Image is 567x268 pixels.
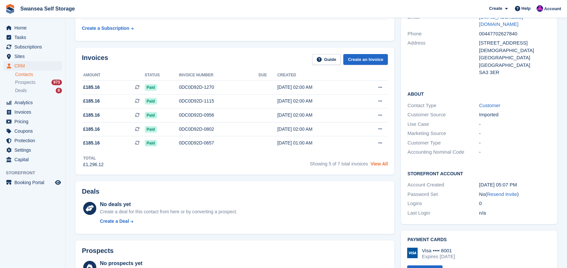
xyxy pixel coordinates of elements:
span: Tasks [14,33,54,42]
span: £185.16 [83,98,100,105]
a: menu [3,117,62,126]
img: Donna Davies [537,5,543,12]
span: CRM [14,61,54,70]
div: Use Case [407,121,479,128]
div: [GEOGRAPHIC_DATA] [479,62,551,69]
span: Help [521,5,531,12]
div: 0DC0D92D-0802 [179,126,258,133]
div: - [479,148,551,156]
div: [DATE] 02:00 AM [277,126,357,133]
span: Showing 5 of 7 total invoices [310,161,368,166]
div: Expires [DATE] [422,254,455,259]
span: Home [14,23,54,32]
span: Booking Portal [14,178,54,187]
div: Total [83,155,104,161]
div: Visa •••• 8001 [422,248,455,254]
a: Customer [479,103,501,108]
div: 0DC0D92D-0657 [179,140,258,146]
div: 0DC0D92D-1115 [179,98,258,105]
div: Accounting Nominal Code [407,148,479,156]
div: Email [407,13,479,28]
div: n/a [479,209,551,217]
div: No deals yet [100,201,237,208]
a: menu [3,42,62,51]
span: Analytics [14,98,54,107]
a: menu [3,145,62,155]
div: [DEMOGRAPHIC_DATA] [479,47,551,54]
div: [DATE] 05:07 PM [479,181,551,189]
h2: Invoices [82,54,108,65]
a: Create a Deal [100,218,237,225]
h2: Deals [82,188,99,195]
a: Preview store [54,179,62,186]
a: menu [3,98,62,107]
span: £185.16 [83,112,100,119]
span: £185.16 [83,84,100,91]
div: 00447702627840 [479,30,551,38]
div: Contact Type [407,102,479,109]
span: Account [544,6,561,12]
span: Capital [14,155,54,164]
span: £185.16 [83,126,100,133]
div: Account Created [407,181,479,189]
h2: Payment cards [407,237,551,242]
div: [DATE] 02:00 AM [277,84,357,91]
img: Visa Logo [407,248,418,258]
span: Settings [14,145,54,155]
span: Paid [145,84,157,91]
h2: Prospects [82,247,114,255]
div: 0DC0D92D-0956 [179,112,258,119]
span: Protection [14,136,54,145]
div: - [479,121,551,128]
a: menu [3,23,62,32]
th: Status [145,70,179,81]
th: Amount [82,70,145,81]
a: Create an Invoice [343,54,388,65]
div: [DATE] 02:00 AM [277,98,357,105]
span: Paid [145,112,157,119]
span: Subscriptions [14,42,54,51]
a: Swansea Self Storage [18,3,77,14]
a: menu [3,52,62,61]
span: Pricing [14,117,54,126]
span: Paid [145,126,157,133]
a: Deals 6 [15,87,62,94]
img: stora-icon-8386f47178a22dfd0bd8f6a31ec36ba5ce8667c1dd55bd0f319d3a0aa187defe.svg [5,4,15,14]
div: - [479,139,551,147]
a: View All [370,161,388,166]
div: 0 [479,200,551,207]
div: Phone [407,30,479,38]
div: Password Set [407,191,479,198]
span: Paid [145,140,157,146]
div: Customer Type [407,139,479,147]
div: Logins [407,200,479,207]
a: menu [3,33,62,42]
div: Create a Subscription [82,25,129,32]
span: Deals [15,87,27,94]
span: Create [489,5,502,12]
div: Create a Deal [100,218,129,225]
div: [DATE] 02:00 AM [277,112,357,119]
span: Coupons [14,126,54,136]
span: Paid [145,98,157,105]
span: Prospects [15,79,35,86]
span: Sites [14,52,54,61]
span: Storefront [6,170,65,176]
a: Resend Invite [487,191,517,197]
th: Invoice number [179,70,258,81]
div: - [479,130,551,137]
div: [GEOGRAPHIC_DATA] [479,54,551,62]
a: menu [3,61,62,70]
div: [DATE] 01:00 AM [277,140,357,146]
span: Invoices [14,107,54,117]
a: menu [3,126,62,136]
th: Created [277,70,357,81]
span: £185.16 [83,140,100,146]
div: 973 [51,80,62,85]
div: Imported [479,111,551,119]
a: menu [3,155,62,164]
a: menu [3,136,62,145]
div: 0DC0D92D-1270 [179,84,258,91]
div: No [479,191,551,198]
div: No prospects yet [100,259,240,267]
